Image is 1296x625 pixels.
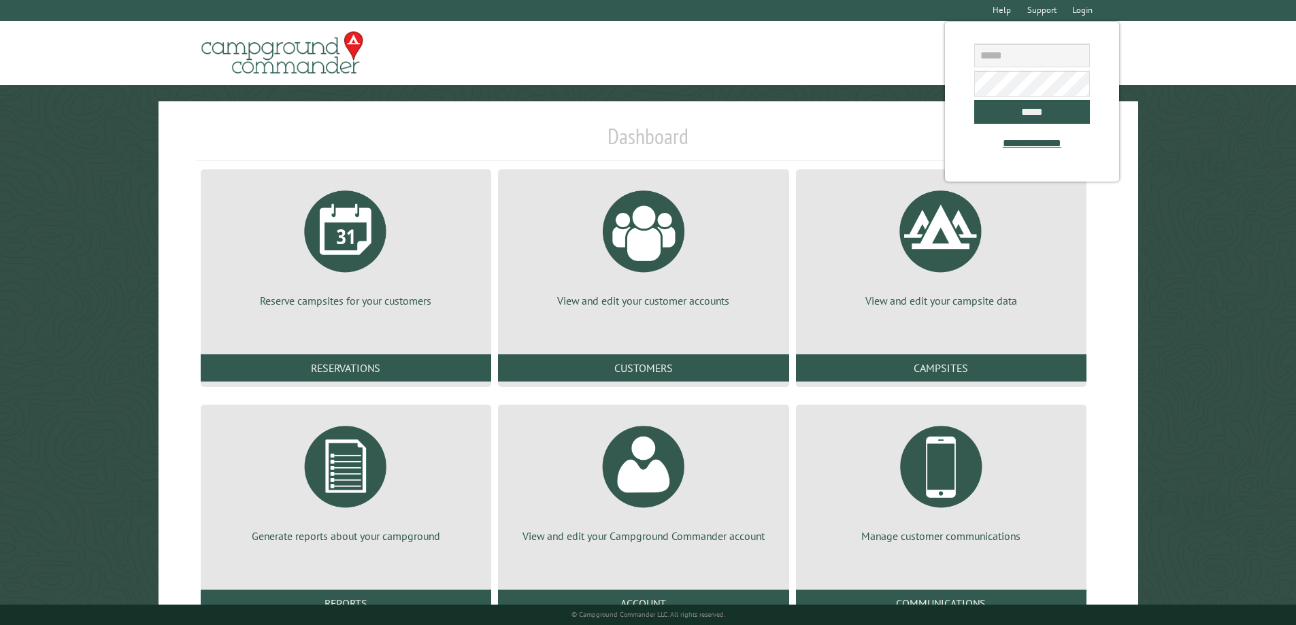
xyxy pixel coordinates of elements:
[197,27,367,80] img: Campground Commander
[217,416,475,543] a: Generate reports about your campground
[217,180,475,308] a: Reserve campsites for your customers
[514,180,772,308] a: View and edit your customer accounts
[812,416,1070,543] a: Manage customer communications
[201,590,491,617] a: Reports
[812,528,1070,543] p: Manage customer communications
[796,354,1086,382] a: Campsites
[197,123,1099,161] h1: Dashboard
[812,180,1070,308] a: View and edit your campsite data
[217,293,475,308] p: Reserve campsites for your customers
[498,590,788,617] a: Account
[514,416,772,543] a: View and edit your Campground Commander account
[571,610,725,619] small: © Campground Commander LLC. All rights reserved.
[201,354,491,382] a: Reservations
[498,354,788,382] a: Customers
[514,293,772,308] p: View and edit your customer accounts
[796,590,1086,617] a: Communications
[514,528,772,543] p: View and edit your Campground Commander account
[217,528,475,543] p: Generate reports about your campground
[812,293,1070,308] p: View and edit your campsite data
